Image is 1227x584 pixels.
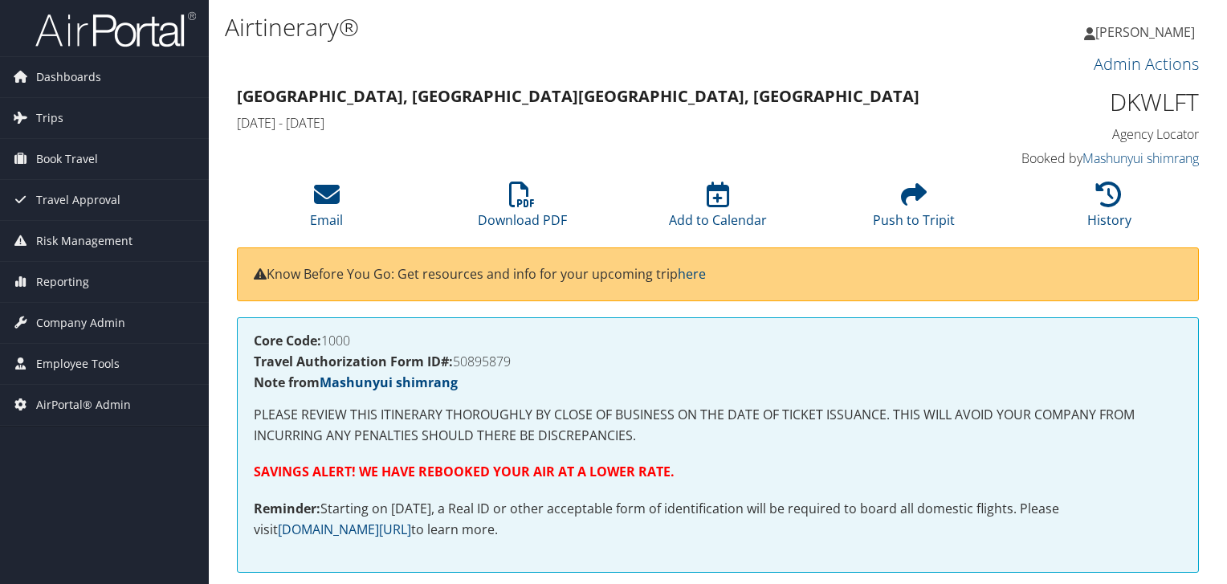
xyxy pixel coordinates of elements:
[36,180,120,220] span: Travel Approval
[254,405,1182,446] p: PLEASE REVIEW THIS ITINERARY THOROUGHLY BY CLOSE OF BUSINESS ON THE DATE OF TICKET ISSUANCE. THIS...
[36,98,63,138] span: Trips
[1095,23,1195,41] span: [PERSON_NAME]
[1094,53,1199,75] a: Admin Actions
[35,10,196,48] img: airportal-logo.png
[36,221,132,261] span: Risk Management
[36,385,131,425] span: AirPortal® Admin
[254,374,458,391] strong: Note from
[976,85,1199,119] h1: DKWLFT
[36,139,98,179] span: Book Travel
[976,149,1199,167] h4: Booked by
[669,190,767,229] a: Add to Calendar
[254,353,453,370] strong: Travel Authorization Form ID#:
[36,57,101,97] span: Dashboards
[254,500,320,517] strong: Reminder:
[254,499,1182,540] p: Starting on [DATE], a Real ID or other acceptable form of identification will be required to boar...
[1082,149,1199,167] a: Mashunyui shimrang
[254,332,321,349] strong: Core Code:
[1087,190,1131,229] a: History
[1084,8,1211,56] a: [PERSON_NAME]
[36,344,120,384] span: Employee Tools
[36,262,89,302] span: Reporting
[976,125,1199,143] h4: Agency Locator
[678,265,706,283] a: here
[254,463,675,480] strong: SAVINGS ALERT! WE HAVE REBOOKED YOUR AIR AT A LOWER RATE.
[873,190,955,229] a: Push to Tripit
[36,303,125,343] span: Company Admin
[225,10,883,44] h1: Airtinerary®
[237,114,952,132] h4: [DATE] - [DATE]
[254,334,1182,347] h4: 1000
[254,264,1182,285] p: Know Before You Go: Get resources and info for your upcoming trip
[278,521,411,538] a: [DOMAIN_NAME][URL]
[478,190,567,229] a: Download PDF
[320,374,458,391] a: Mashunyui shimrang
[254,355,1182,368] h4: 50895879
[310,190,343,229] a: Email
[237,85,919,107] strong: [GEOGRAPHIC_DATA], [GEOGRAPHIC_DATA] [GEOGRAPHIC_DATA], [GEOGRAPHIC_DATA]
